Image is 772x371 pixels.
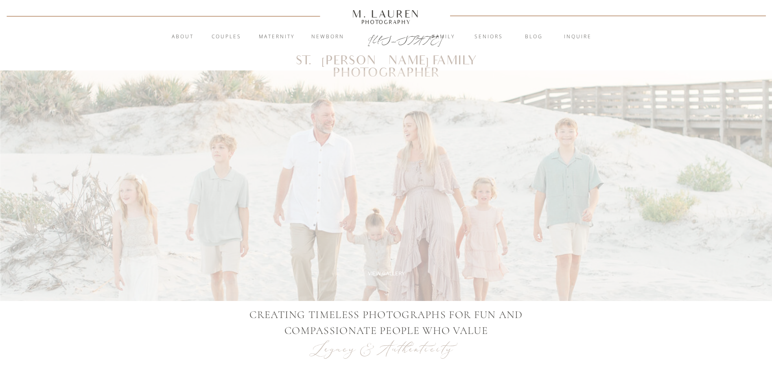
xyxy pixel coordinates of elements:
[306,33,350,41] a: Newborn
[422,33,466,41] a: Family
[260,55,513,67] h1: St. [PERSON_NAME] Family Photographer
[247,307,525,338] p: CREATING TIMELESS PHOTOGRAPHS FOR FUN AND COMPASSIONATE PEOPLE WHO VALUE
[328,9,444,18] a: M. Lauren
[205,33,249,41] a: Couples
[467,33,511,41] a: Seniors
[512,33,556,41] a: blog
[312,338,461,359] p: Legacy & Authenticity
[167,33,199,41] a: About
[368,33,405,43] a: [US_STATE]
[556,33,600,41] a: inquire
[255,33,299,41] a: Maternity
[359,270,414,277] a: View Gallery
[349,20,424,24] a: Photography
